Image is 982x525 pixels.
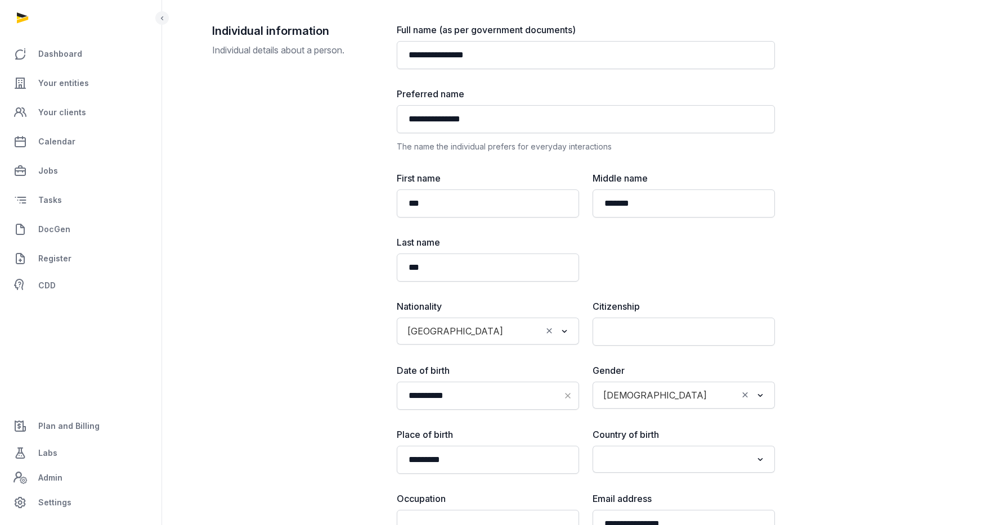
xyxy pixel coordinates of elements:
span: Register [38,252,71,265]
a: Settings [9,489,153,516]
label: Email address [593,492,775,505]
a: CDD [9,274,153,297]
label: Nationality [397,300,579,313]
span: Dashboard [38,47,82,61]
a: Labs [9,440,153,467]
input: Search for option [508,323,541,339]
span: Plan and Billing [38,419,100,433]
span: Your entities [38,76,89,90]
a: Dashboard [9,40,153,67]
label: Date of birth [397,364,579,377]
a: Admin [9,467,153,489]
span: DocGen [38,223,70,236]
label: Place of birth [397,428,579,441]
input: Datepicker input [397,382,579,410]
p: Individual details about a person. [212,43,379,57]
h2: Individual information [212,23,379,39]
a: Plan and Billing [9,413,153,440]
span: Admin [38,471,62,485]
span: [GEOGRAPHIC_DATA] [405,323,506,339]
a: Your clients [9,99,153,126]
input: Search for option [712,387,737,403]
label: Full name (as per government documents) [397,23,775,37]
span: Labs [38,446,57,460]
a: Your entities [9,70,153,97]
div: Search for option [402,321,573,341]
span: Settings [38,496,71,509]
label: Last name [397,236,579,249]
span: CDD [38,279,56,292]
label: Citizenship [593,300,775,313]
button: Clear Selected [544,323,554,339]
span: [DEMOGRAPHIC_DATA] [600,387,710,403]
label: First name [397,171,579,185]
label: Preferred name [397,87,775,101]
button: Clear Selected [740,387,750,403]
span: Calendar [38,135,75,148]
div: Search for option [598,449,769,469]
a: DocGen [9,216,153,243]
span: Tasks [38,193,62,207]
label: Occupation [397,492,579,505]
span: Jobs [38,164,58,178]
a: Calendar [9,128,153,155]
label: Middle name [593,171,775,185]
input: Search for option [599,451,752,467]
label: Gender [593,364,775,377]
a: Jobs [9,157,153,184]
a: Tasks [9,187,153,214]
span: Your clients [38,106,86,119]
a: Register [9,245,153,272]
label: Country of birth [593,428,775,441]
div: The name the individual prefers for everyday interactions [397,140,775,153]
div: Search for option [598,385,769,405]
